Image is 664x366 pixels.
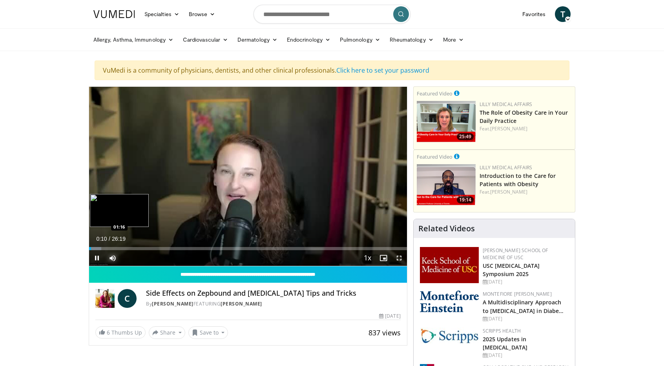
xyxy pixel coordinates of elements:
a: Dermatology [233,32,282,48]
img: 7b941f1f-d101-407a-8bfa-07bd47db01ba.png.150x105_q85_autocrop_double_scale_upscale_version-0.2.jpg [420,247,479,283]
a: Rheumatology [385,32,438,48]
a: Montefiore [PERSON_NAME] [483,291,552,297]
a: [PERSON_NAME] [152,300,193,307]
img: b0142b4c-93a1-4b58-8f91-5265c282693c.png.150x105_q85_autocrop_double_scale_upscale_version-0.2.png [420,291,479,312]
input: Search topics, interventions [254,5,410,24]
span: 6 [107,329,110,336]
a: Specialties [140,6,184,22]
span: / [109,236,110,242]
img: acc2e291-ced4-4dd5-b17b-d06994da28f3.png.150x105_q85_crop-smart_upscale.png [417,164,476,205]
a: Browse [184,6,220,22]
span: 26:19 [112,236,126,242]
span: 0:10 [96,236,107,242]
span: 25:49 [457,133,474,140]
img: c9f2b0b7-b02a-4276-a72a-b0cbb4230bc1.jpg.150x105_q85_autocrop_double_scale_upscale_version-0.2.jpg [420,328,479,344]
a: Endocrinology [282,32,335,48]
div: Progress Bar [89,247,407,250]
a: Pulmonology [335,32,385,48]
a: Favorites [518,6,550,22]
a: [PERSON_NAME] [490,188,527,195]
div: [DATE] [483,278,569,285]
a: [PERSON_NAME] [221,300,262,307]
a: 2025 Updates in [MEDICAL_DATA] [483,335,527,351]
div: [DATE] [379,313,400,320]
button: Share [149,326,185,339]
a: Allergy, Asthma, Immunology [89,32,178,48]
button: Save to [188,326,228,339]
a: 19:14 [417,164,476,205]
button: Mute [105,250,120,266]
a: Scripps Health [483,328,521,334]
button: Enable picture-in-picture mode [376,250,391,266]
a: More [438,32,469,48]
a: 25:49 [417,101,476,142]
a: USC [MEDICAL_DATA] Symposium 2025 [483,262,540,278]
img: e1208b6b-349f-4914-9dd7-f97803bdbf1d.png.150x105_q85_crop-smart_upscale.png [417,101,476,142]
a: Click here to set your password [336,66,429,75]
img: Dr. Carolynn Francavilla [95,289,115,308]
div: [DATE] [483,352,569,359]
button: Playback Rate [360,250,376,266]
span: 19:14 [457,196,474,203]
img: image.jpeg [90,194,149,227]
a: Introduction to the Care for Patients with Obesity [480,172,556,188]
span: 837 views [368,328,401,337]
a: [PERSON_NAME] [490,125,527,132]
a: A Multidisciplinary Approach to [MEDICAL_DATA] in Diabe… [483,298,564,314]
div: Feat. [480,125,572,132]
a: Cardiovascular [178,32,233,48]
div: By FEATURING [146,300,400,307]
a: 6 Thumbs Up [95,326,146,339]
small: Featured Video [417,153,452,160]
img: VuMedi Logo [93,10,135,18]
a: T [555,6,571,22]
div: VuMedi is a community of physicians, dentists, and other clinical professionals. [95,60,569,80]
a: C [118,289,137,308]
a: The Role of Obesity Care in Your Daily Practice [480,109,568,124]
h4: Side Effects on Zepbound and [MEDICAL_DATA] Tips and Tricks [146,289,400,298]
button: Pause [89,250,105,266]
div: [DATE] [483,315,569,322]
button: Fullscreen [391,250,407,266]
a: [PERSON_NAME] School of Medicine of USC [483,247,548,261]
a: Lilly Medical Affairs [480,101,533,108]
a: Lilly Medical Affairs [480,164,533,171]
small: Featured Video [417,90,452,97]
h4: Related Videos [418,224,475,233]
div: Feat. [480,188,572,196]
video-js: Video Player [89,87,407,266]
